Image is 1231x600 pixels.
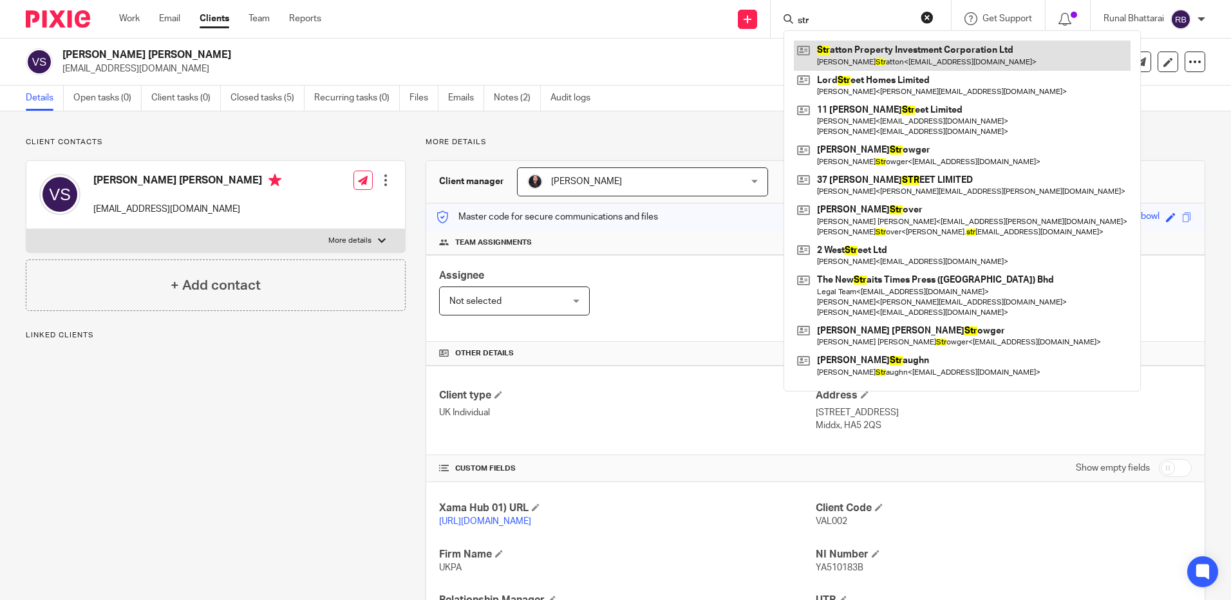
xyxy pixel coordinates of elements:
p: [EMAIL_ADDRESS][DOMAIN_NAME] [62,62,1030,75]
a: Files [409,86,438,111]
img: svg%3E [39,174,80,215]
img: Pixie [26,10,90,28]
a: Reports [289,12,321,25]
a: Notes (2) [494,86,541,111]
span: Assignee [439,270,484,281]
span: Get Support [982,14,1032,23]
input: Search [796,15,912,27]
a: Closed tasks (5) [230,86,305,111]
h4: [PERSON_NAME] [PERSON_NAME] [93,174,281,190]
span: Other details [455,348,514,359]
span: VAL002 [816,517,847,526]
i: Primary [268,174,281,187]
p: Runal Bhattarai [1104,12,1164,25]
h4: Xama Hub 01) URL [439,502,815,515]
a: Audit logs [550,86,600,111]
a: Client tasks (0) [151,86,221,111]
p: Linked clients [26,330,406,341]
a: Details [26,86,64,111]
span: UKPA [439,563,462,572]
a: Team [249,12,270,25]
span: [PERSON_NAME] [551,177,622,186]
p: [STREET_ADDRESS] [816,406,1192,419]
h4: + Add contact [171,276,261,295]
h4: Address [816,389,1192,402]
p: UK Individual [439,406,815,419]
span: Not selected [449,297,502,306]
a: Email [159,12,180,25]
a: Emails [448,86,484,111]
p: Middx, HA5 2QS [816,419,1192,432]
a: Clients [200,12,229,25]
span: Team assignments [455,238,532,248]
p: More details [328,236,371,246]
img: MicrosoftTeams-image.jfif [527,174,543,189]
h4: Firm Name [439,548,815,561]
img: svg%3E [26,48,53,75]
a: [URL][DOMAIN_NAME] [439,517,531,526]
span: YA510183B [816,563,863,572]
button: Clear [921,11,934,24]
img: svg%3E [1170,9,1191,30]
p: [EMAIL_ADDRESS][DOMAIN_NAME] [93,203,281,216]
h2: [PERSON_NAME] [PERSON_NAME] [62,48,836,62]
p: More details [426,137,1205,147]
a: Recurring tasks (0) [314,86,400,111]
p: Master code for secure communications and files [436,211,658,223]
label: Show empty fields [1076,462,1150,474]
p: Client contacts [26,137,406,147]
h4: Client Code [816,502,1192,515]
h4: Client type [439,389,815,402]
a: Open tasks (0) [73,86,142,111]
h4: CUSTOM FIELDS [439,464,815,474]
h4: NI Number [816,548,1192,561]
h3: Client manager [439,175,504,188]
a: Work [119,12,140,25]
